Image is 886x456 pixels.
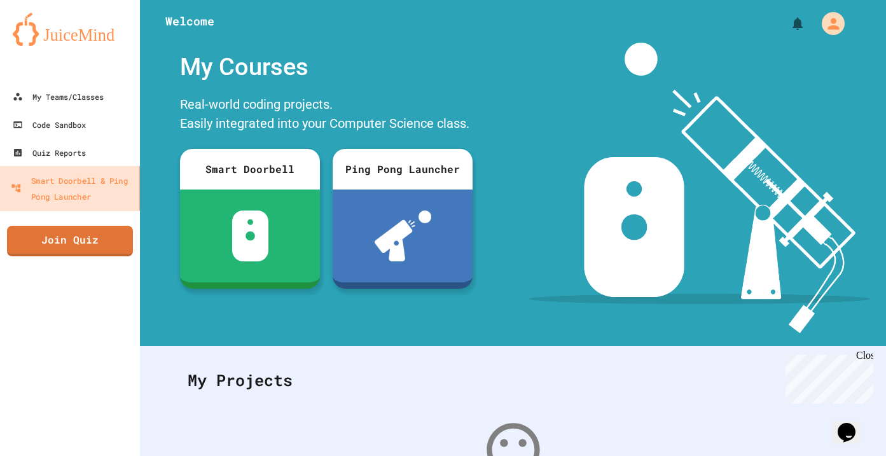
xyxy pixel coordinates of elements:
img: banner-image-my-projects.png [529,43,870,333]
div: My Notifications [766,13,808,34]
div: Chat with us now!Close [5,5,88,81]
img: ppl-with-ball.png [375,211,431,261]
div: Smart Doorbell & Ping Pong Launcher [11,172,134,204]
div: My Teams/Classes [13,89,104,104]
div: My Projects [175,356,851,405]
div: Code Sandbox [13,117,86,132]
a: Join Quiz [7,226,133,256]
div: My Courses [174,43,479,92]
iframe: chat widget [833,405,873,443]
div: Real-world coding projects. Easily integrated into your Computer Science class. [174,92,479,139]
img: sdb-white.svg [232,211,268,261]
div: Quiz Reports [13,145,86,160]
iframe: chat widget [780,350,873,404]
div: Smart Doorbell [180,149,320,190]
div: My Account [808,9,848,38]
img: logo-orange.svg [13,13,127,46]
div: Ping Pong Launcher [333,149,473,190]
